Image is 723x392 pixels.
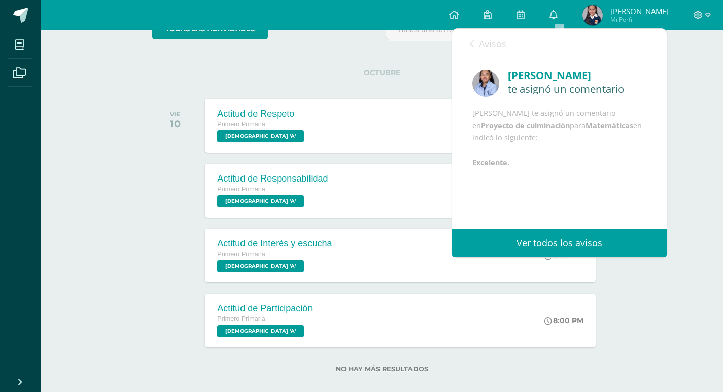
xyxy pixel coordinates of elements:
span: Evangelización 'A' [217,130,304,142]
span: Primero Primaria [217,121,265,128]
a: Ver todos los avisos [452,229,667,257]
span: Evangelización 'A' [217,325,304,337]
span: Primero Primaria [217,315,265,323]
span: Primero Primaria [217,186,265,193]
b: Excelente. [472,158,509,167]
div: te asignó un comentario [508,83,646,94]
div: Actitud de Participación [217,303,313,314]
img: 48ebd2372139c62fc91f3db64f279f84.png [582,5,603,25]
label: No hay más resultados [152,365,611,373]
div: Actitud de Responsabilidad [217,173,328,184]
span: Primero Primaria [217,251,265,258]
span: Mi Perfil [610,15,669,24]
b: Matemáticas [586,121,633,130]
span: [PERSON_NAME] [610,6,669,16]
img: cd70970ff989681eb4d9716f04c67d2c.png [472,70,499,97]
span: Avisos [479,38,506,50]
div: [PERSON_NAME] [508,67,646,83]
div: [PERSON_NAME] te asignó un comentario en para en indicó lo siguiente: [472,107,646,169]
span: OCTUBRE [348,68,417,77]
b: Proyecto de culminación [481,121,570,130]
div: 8:00 PM [544,316,583,325]
div: 10 [170,118,181,130]
span: Evangelización 'A' [217,195,304,207]
div: VIE [170,111,181,118]
div: Actitud de Interés y escucha [217,238,332,249]
span: Evangelización 'A' [217,260,304,272]
div: Actitud de Respeto [217,109,306,119]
